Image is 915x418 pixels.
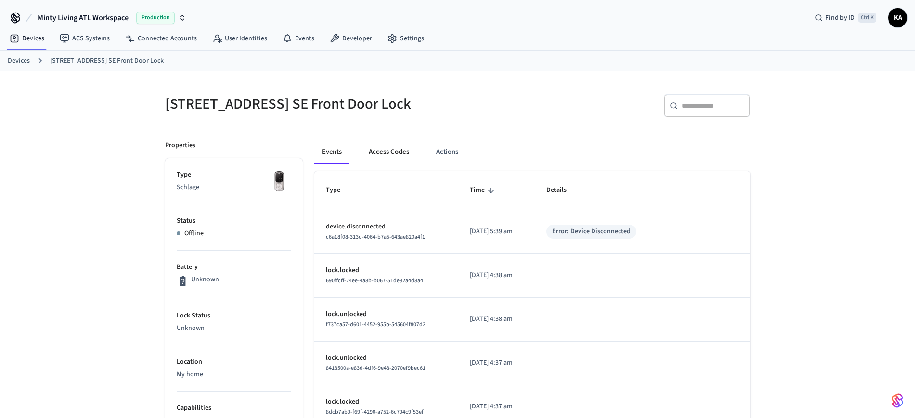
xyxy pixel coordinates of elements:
[326,353,447,363] p: lock.unlocked
[326,408,424,416] span: 8dcb7ab9-f69f-4290-a752-6c794c9f53ef
[361,140,417,164] button: Access Codes
[136,12,175,24] span: Production
[326,320,425,329] span: f737ca57-d601-4452-955b-545604f807d2
[326,222,447,232] p: device.disconnected
[191,275,219,285] p: Unknown
[552,227,631,237] div: Error: Device Disconnected
[322,30,380,47] a: Developer
[184,228,204,239] p: Offline
[889,9,906,26] span: KA
[275,30,322,47] a: Events
[428,140,466,164] button: Actions
[892,393,903,408] img: SeamLogoGradient.69752ec5.svg
[470,314,523,324] p: [DATE] 4:38 am
[177,311,291,321] p: Lock Status
[177,262,291,272] p: Battery
[177,170,291,180] p: Type
[858,13,876,23] span: Ctrl K
[177,369,291,380] p: My home
[177,216,291,226] p: Status
[888,8,907,27] button: KA
[470,402,523,412] p: [DATE] 4:37 am
[326,309,447,319] p: lock.unlocked
[38,12,129,24] span: Minty Living ATL Workspace
[177,323,291,333] p: Unknown
[267,170,291,194] img: Yale Assure Touchscreen Wifi Smart Lock, Satin Nickel, Front
[117,30,205,47] a: Connected Accounts
[314,140,349,164] button: Events
[2,30,52,47] a: Devices
[314,140,750,164] div: ant example
[50,56,164,66] a: [STREET_ADDRESS] SE Front Door Lock
[326,183,353,198] span: Type
[470,227,523,237] p: [DATE] 5:39 am
[326,397,447,407] p: lock.locked
[825,13,855,23] span: Find by ID
[380,30,432,47] a: Settings
[546,183,579,198] span: Details
[326,266,447,276] p: lock.locked
[470,270,523,280] p: [DATE] 4:38 am
[165,140,195,151] p: Properties
[470,183,497,198] span: Time
[205,30,275,47] a: User Identities
[177,357,291,367] p: Location
[52,30,117,47] a: ACS Systems
[326,233,425,241] span: c6a18f08-313d-4064-b7a5-643ae820a4f1
[326,364,425,372] span: 8413500a-e83d-4df6-9e43-2070ef9bec61
[470,358,523,368] p: [DATE] 4:37 am
[326,277,423,285] span: 690ffcff-24ee-4a8b-b067-51de82a4d8a4
[177,182,291,192] p: Schlage
[165,94,452,114] h5: [STREET_ADDRESS] SE Front Door Lock
[8,56,30,66] a: Devices
[807,9,884,26] div: Find by IDCtrl K
[177,403,291,413] p: Capabilities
